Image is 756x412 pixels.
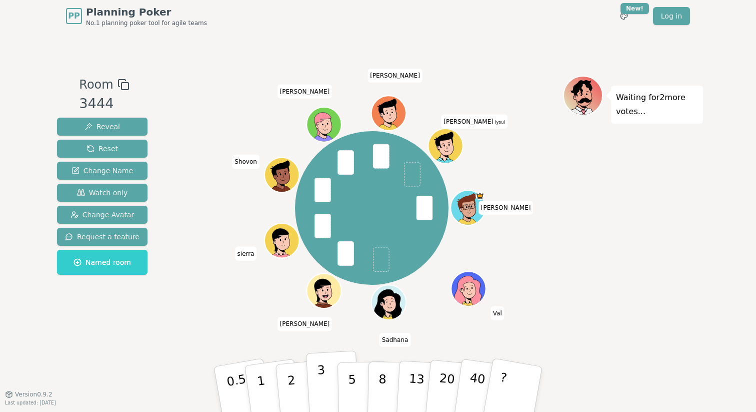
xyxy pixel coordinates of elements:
a: PPPlanning PokerNo.1 planning poker tool for agile teams [66,5,207,27]
span: Click to change your name [441,115,507,129]
button: Change Avatar [57,206,147,224]
span: PP [68,10,79,22]
button: New! [615,7,633,25]
span: Named room [73,257,131,267]
span: Reveal [84,122,120,132]
p: Waiting for 2 more votes... [616,91,698,119]
button: Click to change your avatar [429,130,461,162]
span: Planning Poker [86,5,207,19]
span: Click to change your name [379,333,411,347]
span: Room [79,76,113,94]
a: Log in [653,7,690,25]
span: Change Name [71,166,133,176]
div: 3444 [79,94,129,114]
span: Click to change your name [277,85,332,99]
span: Watch only [77,188,128,198]
span: Click to change your name [232,155,259,169]
button: Reset [57,140,147,158]
button: Watch only [57,184,147,202]
span: Version 0.9.2 [15,390,52,398]
span: spencer is the host [475,192,484,200]
span: Click to change your name [277,317,332,331]
span: Click to change your name [490,306,504,320]
button: Request a feature [57,228,147,246]
span: Last updated: [DATE] [5,400,56,405]
span: Click to change your name [478,201,533,215]
span: Click to change your name [367,69,422,83]
button: Change Name [57,162,147,180]
div: New! [620,3,649,14]
span: Reset [86,144,118,154]
button: Named room [57,250,147,275]
button: Reveal [57,118,147,136]
span: No.1 planning poker tool for agile teams [86,19,207,27]
button: Version0.9.2 [5,390,52,398]
span: Change Avatar [70,210,134,220]
span: (you) [493,120,505,125]
span: Click to change your name [235,247,257,261]
span: Request a feature [65,232,139,242]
